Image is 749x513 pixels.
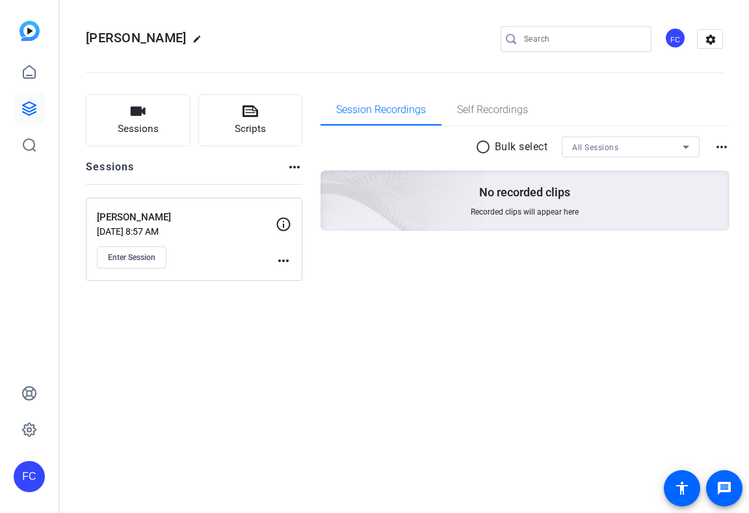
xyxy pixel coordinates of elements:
input: Search [524,31,641,47]
img: blue-gradient.svg [20,21,40,41]
button: Sessions [86,94,191,146]
mat-icon: radio_button_unchecked [475,139,495,155]
img: embarkstudio-empty-session.png [175,42,485,324]
span: Sessions [118,122,159,137]
mat-icon: message [716,480,732,496]
span: All Sessions [572,143,618,152]
mat-icon: more_horiz [714,139,729,155]
button: Scripts [198,94,303,146]
h2: Sessions [86,159,135,184]
span: Session Recordings [336,105,426,115]
mat-icon: settings [698,30,724,49]
span: [PERSON_NAME] [86,30,186,46]
span: Scripts [235,122,266,137]
span: Self Recordings [457,105,528,115]
mat-icon: accessibility [674,480,690,496]
p: [PERSON_NAME] [97,210,276,225]
p: Bulk select [495,139,548,155]
mat-icon: more_horiz [276,253,291,269]
button: Enter Session [97,246,166,269]
mat-icon: more_horiz [287,159,302,175]
mat-icon: edit [192,34,208,50]
div: FC [664,27,686,49]
span: Recorded clips will appear here [471,207,579,217]
div: FC [14,461,45,492]
ngx-avatar: Franchise Communications [664,27,687,50]
p: No recorded clips [479,185,570,200]
span: Enter Session [108,252,155,263]
p: [DATE] 8:57 AM [97,226,276,237]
